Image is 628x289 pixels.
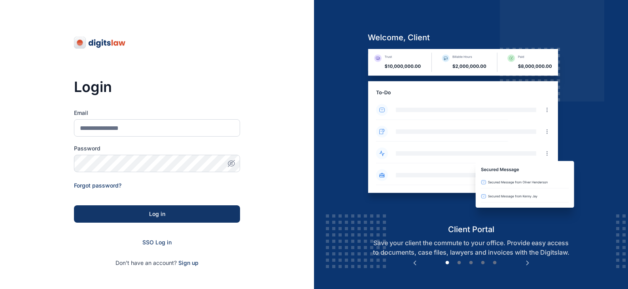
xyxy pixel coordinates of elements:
[74,79,240,95] h3: Login
[361,32,581,43] h5: welcome, client
[74,109,240,117] label: Email
[74,259,240,267] p: Don't have an account?
[411,259,419,267] button: Previous
[467,259,475,267] button: 3
[142,239,172,246] a: SSO Log in
[87,210,227,218] div: Log in
[524,259,532,267] button: Next
[361,49,581,224] img: client-portal
[479,259,487,267] button: 4
[178,259,199,266] a: Sign up
[74,144,240,152] label: Password
[74,36,126,49] img: digitslaw-logo
[491,259,499,267] button: 5
[443,259,451,267] button: 1
[361,238,581,257] p: Save your client the commute to your office. Provide easy access to documents, case files, lawyer...
[455,259,463,267] button: 2
[178,259,199,267] span: Sign up
[74,182,121,189] a: Forgot password?
[74,205,240,223] button: Log in
[361,224,581,235] h5: client portal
